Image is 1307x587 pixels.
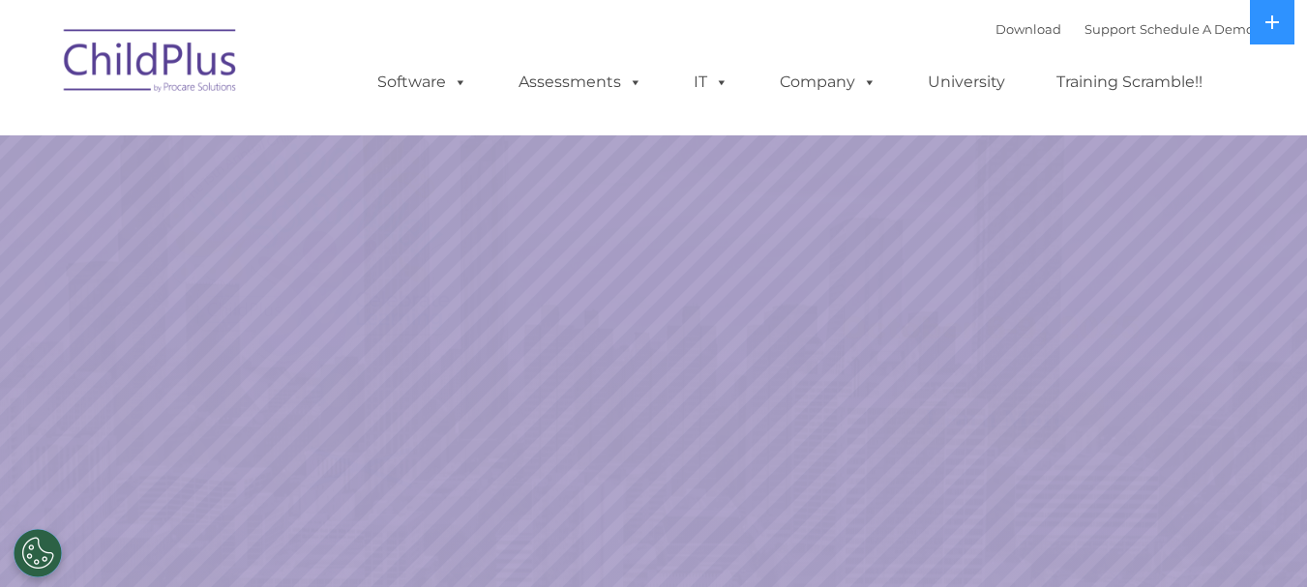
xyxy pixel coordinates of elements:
a: Training Scramble!! [1037,63,1222,102]
a: Support [1084,21,1136,37]
a: Software [358,63,487,102]
a: Assessments [499,63,662,102]
a: Company [760,63,896,102]
a: Learn More [888,390,1104,448]
a: IT [674,63,748,102]
a: University [908,63,1025,102]
img: ChildPlus by Procare Solutions [54,15,248,112]
font: | [995,21,1254,37]
a: Schedule A Demo [1140,21,1254,37]
a: Download [995,21,1061,37]
button: Cookies Settings [14,529,62,577]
